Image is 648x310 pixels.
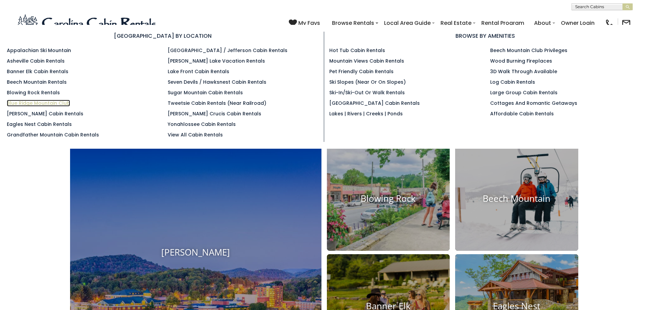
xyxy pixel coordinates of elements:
[329,110,403,117] a: Lakes | Rivers | Creeks | Ponds
[7,47,71,54] a: Appalachian Ski Mountain
[329,79,406,85] a: Ski Slopes (Near or On Slopes)
[329,32,642,40] h3: BROWSE BY AMENITIES
[168,100,266,107] a: Tweetsie Cabin Rentals (Near Railroad)
[490,110,554,117] a: Affordable Cabin Rentals
[605,18,614,28] img: phone-regular-black.png
[329,58,404,64] a: Mountain Views Cabin Rentals
[168,110,261,117] a: [PERSON_NAME] Crucis Cabin Rentals
[7,131,99,138] a: Grandfather Mountain Cabin Rentals
[7,110,83,117] a: [PERSON_NAME] Cabin Rentals
[7,121,72,128] a: Eagles Nest Cabin Rentals
[490,47,567,54] a: Beech Mountain Club Privileges
[329,68,394,75] a: Pet Friendly Cabin Rentals
[455,194,578,204] h4: Beech Mountain
[168,121,236,128] a: Yonahlossee Cabin Rentals
[168,79,266,85] a: Seven Devils / Hawksnest Cabin Rentals
[327,194,450,204] h4: Blowing Rock
[329,100,420,107] a: [GEOGRAPHIC_DATA] Cabin Rentals
[7,100,70,107] a: Blue Ridge Mountain Club
[17,13,158,33] img: Blue-2.png
[7,79,67,85] a: Beech Mountain Rentals
[490,89,558,96] a: Large Group Cabin Rentals
[558,17,598,29] a: Owner Login
[478,17,528,29] a: Rental Program
[7,89,60,96] a: Blowing Rock Rentals
[168,58,265,64] a: [PERSON_NAME] Lake Vacation Rentals
[437,17,475,29] a: Real Estate
[329,89,405,96] a: Ski-in/Ski-Out or Walk Rentals
[531,17,554,29] a: About
[70,247,321,258] h4: [PERSON_NAME]
[490,58,552,64] a: Wood Burning Fireplaces
[168,89,243,96] a: Sugar Mountain Cabin Rentals
[490,100,577,107] a: Cottages and Romantic Getaways
[327,147,450,251] a: Blowing Rock
[168,131,223,138] a: View All Cabin Rentals
[298,19,320,27] span: My Favs
[455,147,578,251] a: Beech Mountain
[7,58,65,64] a: Asheville Cabin Rentals
[329,47,385,54] a: Hot Tub Cabin Rentals
[168,47,287,54] a: [GEOGRAPHIC_DATA] / Jefferson Cabin Rentals
[7,68,68,75] a: Banner Elk Cabin Rentals
[7,32,319,40] h3: [GEOGRAPHIC_DATA] BY LOCATION
[381,17,434,29] a: Local Area Guide
[168,68,229,75] a: Lake Front Cabin Rentals
[621,18,631,28] img: mail-regular-black.png
[490,68,557,75] a: 3D Walk Through Available
[289,19,322,28] a: My Favs
[490,79,535,85] a: Log Cabin Rentals
[329,17,378,29] a: Browse Rentals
